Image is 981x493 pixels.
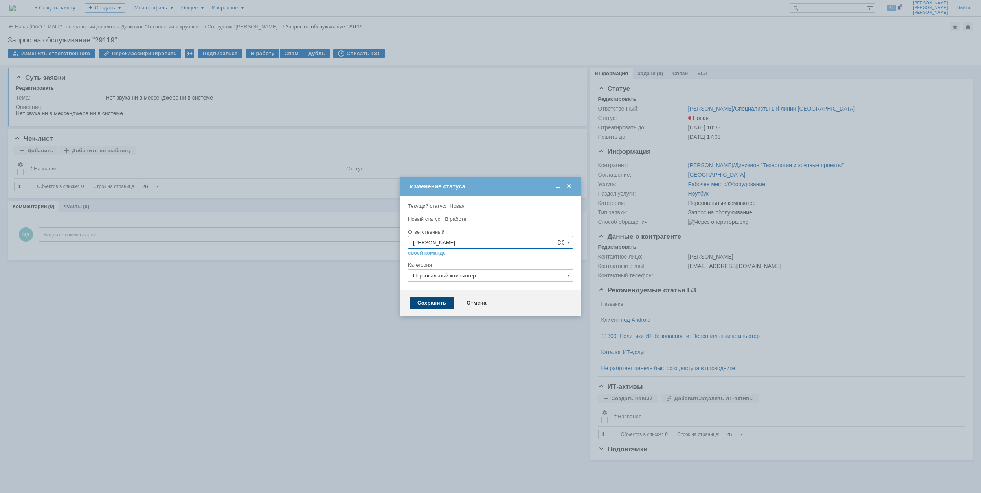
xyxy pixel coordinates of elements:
[408,229,571,234] div: Ответственный
[565,183,573,190] span: Закрыть
[554,183,562,190] span: Свернуть (Ctrl + M)
[450,203,465,209] span: Новая
[408,250,446,256] a: своей команде
[410,183,573,190] div: Изменение статуса
[558,239,564,246] span: Сложная форма
[408,216,442,222] label: Новый статус:
[408,203,446,209] label: Текущий статус:
[445,216,466,222] span: В работе
[408,262,571,268] div: Категория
